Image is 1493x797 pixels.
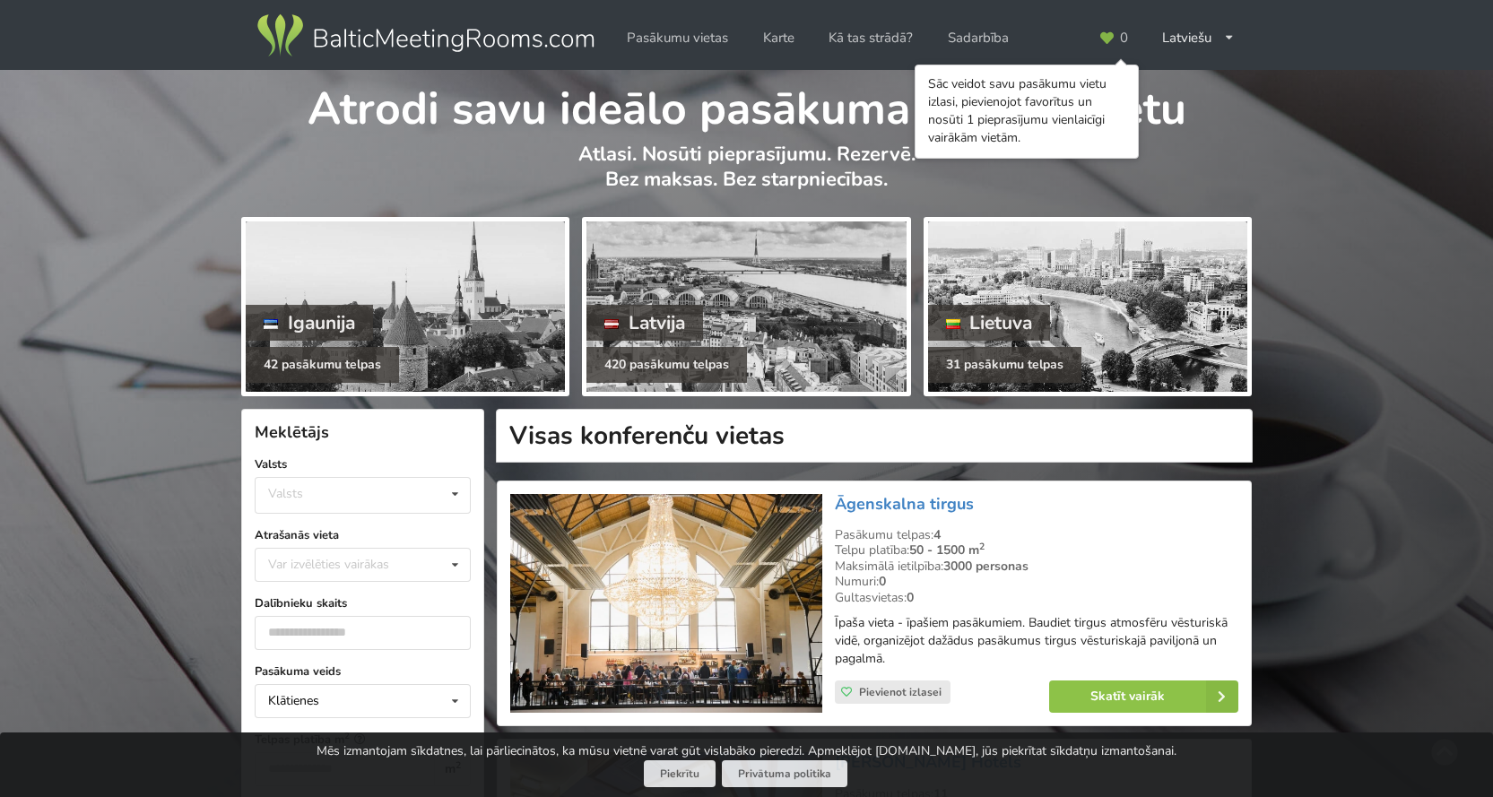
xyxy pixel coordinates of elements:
div: Latviešu [1150,21,1247,56]
a: Sadarbība [935,21,1021,56]
div: 42 pasākumu telpas [246,347,399,383]
div: Klātienes [268,695,319,707]
label: Valsts [255,455,471,473]
div: Sāc veidot savu pasākumu vietu izlasi, pievienojot favorītus un nosūti 1 pieprasījumu vienlaicīgi... [928,75,1125,147]
div: Valsts [268,486,303,501]
div: 31 pasākumu telpas [928,347,1081,383]
sup: 2 [979,540,985,553]
a: Kā tas strādā? [816,21,925,56]
div: Latvija [586,305,703,341]
img: Neierastas vietas | Rīga | Āgenskalna tirgus [510,494,821,714]
strong: 0 [907,589,914,606]
button: Piekrītu [644,760,716,788]
h1: Visas konferenču vietas [496,409,1253,463]
a: Karte [751,21,807,56]
sup: 2 [344,730,350,741]
div: Lietuva [928,305,1051,341]
span: 0 [1120,31,1128,45]
a: Pasākumu vietas [614,21,741,56]
a: Skatīt vairāk [1049,680,1238,713]
div: Gultasvietas: [835,590,1238,606]
div: Numuri: [835,574,1238,590]
a: Lietuva 31 pasākumu telpas [924,217,1252,396]
img: Baltic Meeting Rooms [254,11,597,61]
a: Privātuma politika [722,760,847,788]
a: Āgenskalna tirgus [835,493,974,515]
div: Telpu platība: [835,542,1238,559]
div: 420 pasākumu telpas [586,347,747,383]
div: Maksimālā ietilpība: [835,559,1238,575]
a: Latvija 420 pasākumu telpas [582,217,910,396]
strong: 0 [879,573,886,590]
p: Atlasi. Nosūti pieprasījumu. Rezervē. Bez maksas. Bez starpniecības. [241,142,1252,211]
label: Telpas platība m [255,731,471,749]
label: Atrašanās vieta [255,526,471,544]
label: Dalībnieku skaits [255,594,471,612]
strong: 4 [933,526,941,543]
p: Īpaša vieta - īpašiem pasākumiem. Baudiet tirgus atmosfēru vēsturiskā vidē, organizējot dažādus p... [835,614,1238,668]
label: Pasākuma veids [255,663,471,680]
div: Igaunija [246,305,373,341]
a: Igaunija 42 pasākumu telpas [241,217,569,396]
strong: 3000 personas [943,558,1029,575]
h1: Atrodi savu ideālo pasākuma norises vietu [241,70,1252,138]
strong: 50 - 1500 m [909,541,985,559]
div: Pasākumu telpas: [835,527,1238,543]
span: Meklētājs [255,421,329,443]
span: Pievienot izlasei [859,685,942,699]
div: Var izvēlēties vairākas [264,554,430,575]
